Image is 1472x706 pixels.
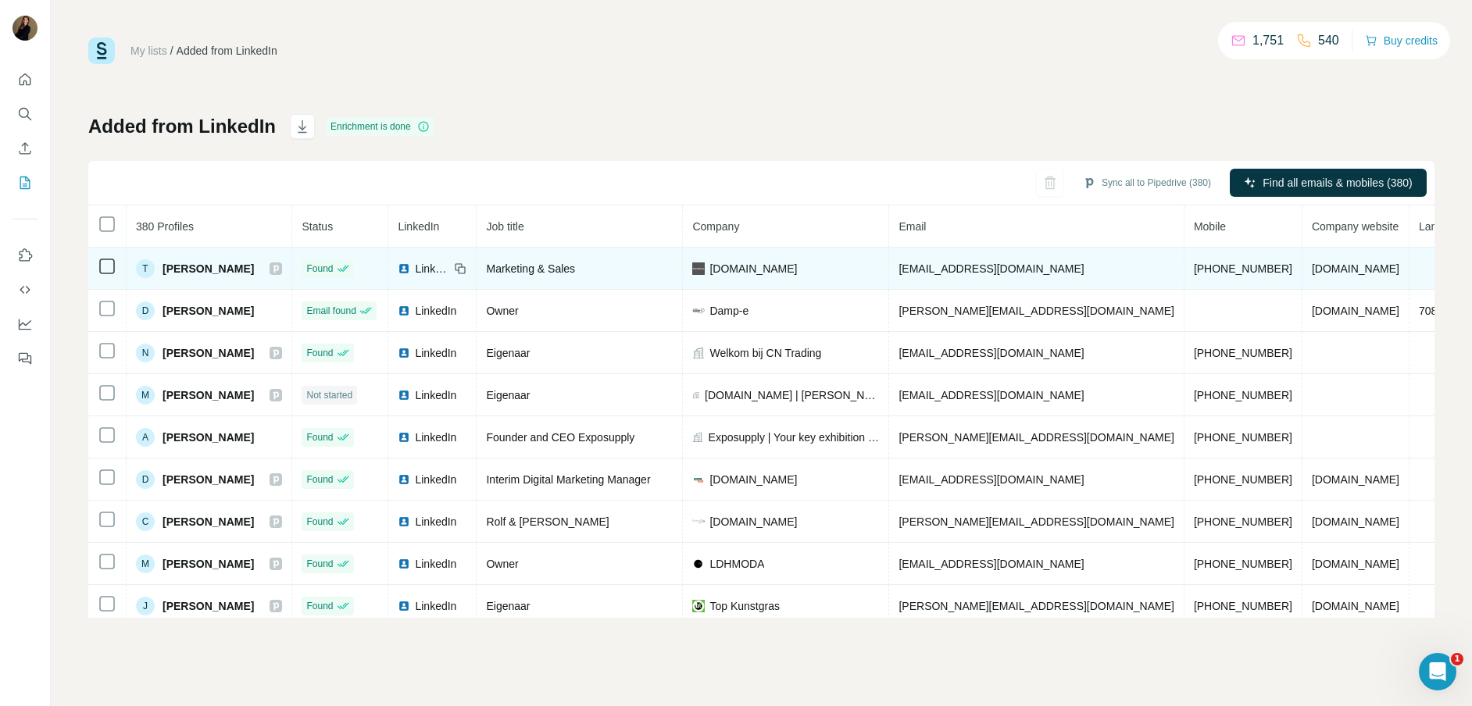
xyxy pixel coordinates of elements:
[1194,431,1292,444] span: [PHONE_NUMBER]
[136,344,155,362] div: N
[306,515,333,529] span: Found
[415,556,456,572] span: LinkedIn
[415,430,456,445] span: LinkedIn
[1419,653,1456,690] iframe: Intercom live chat
[415,261,449,276] span: LinkedIn
[1194,347,1292,359] span: [PHONE_NUMBER]
[13,169,38,197] button: My lists
[486,431,634,444] span: Founder and CEO Exposupply
[415,303,456,319] span: LinkedIn
[163,598,254,614] span: [PERSON_NAME]
[709,556,764,572] span: LDHMODA
[398,558,410,570] img: LinkedIn logo
[398,600,410,612] img: LinkedIn logo
[415,345,456,361] span: LinkedIn
[163,303,254,319] span: [PERSON_NAME]
[1312,305,1399,317] span: [DOMAIN_NAME]
[899,431,1174,444] span: [PERSON_NAME][EMAIL_ADDRESS][DOMAIN_NAME]
[1194,389,1292,401] span: [PHONE_NUMBER]
[486,305,518,317] span: Owner
[13,241,38,269] button: Use Surfe on LinkedIn
[1312,473,1399,486] span: [DOMAIN_NAME]
[398,515,410,528] img: LinkedIn logo
[486,600,530,612] span: Eigenaar
[1252,31,1284,50] p: 1,751
[136,301,155,320] div: D
[136,470,155,489] div: D
[1365,30,1438,52] button: Buy credits
[13,310,38,338] button: Dashboard
[709,472,797,487] span: [DOMAIN_NAME]
[130,45,167,57] a: My lists
[13,66,38,94] button: Quick start
[1318,31,1339,50] p: 540
[1194,558,1292,570] span: [PHONE_NUMBER]
[163,472,254,487] span: [PERSON_NAME]
[306,262,333,276] span: Found
[1230,169,1427,197] button: Find all emails & mobiles (380)
[899,389,1084,401] span: [EMAIL_ADDRESS][DOMAIN_NAME]
[899,347,1084,359] span: [EMAIL_ADDRESS][DOMAIN_NAME]
[486,262,575,275] span: Marketing & Sales
[177,43,277,59] div: Added from LinkedIn
[306,304,355,318] span: Email found
[163,387,254,403] span: [PERSON_NAME]
[136,428,155,447] div: A
[13,276,38,304] button: Use Surfe API
[306,557,333,571] span: Found
[306,599,333,613] span: Found
[899,600,1174,612] span: [PERSON_NAME][EMAIL_ADDRESS][DOMAIN_NAME]
[88,37,115,64] img: Surfe Logo
[705,387,879,403] span: [DOMAIN_NAME] | [PERSON_NAME] & [PERSON_NAME]
[170,43,173,59] li: /
[899,515,1174,528] span: [PERSON_NAME][EMAIL_ADDRESS][DOMAIN_NAME]
[88,114,276,139] h1: Added from LinkedIn
[1419,220,1460,233] span: Landline
[136,386,155,405] div: M
[136,597,155,615] div: J
[692,262,705,275] img: company-logo
[1072,171,1222,194] button: Sync all to Pipedrive (380)
[13,100,38,128] button: Search
[13,344,38,373] button: Feedback
[1263,175,1412,191] span: Find all emails & mobiles (380)
[709,345,821,361] span: Welkom bij CN Trading
[1451,653,1463,665] span: 1
[486,389,530,401] span: Eigenaar
[398,473,410,486] img: LinkedIn logo
[415,598,456,614] span: LinkedIn
[1194,473,1292,486] span: [PHONE_NUMBER]
[709,514,797,529] span: [DOMAIN_NAME]
[415,472,456,487] span: LinkedIn
[136,512,155,531] div: C
[692,515,705,528] img: company-logo
[1312,558,1399,570] span: [DOMAIN_NAME]
[486,347,530,359] span: Eigenaar
[709,598,780,614] span: Top Kunstgras
[13,134,38,162] button: Enrich CSV
[486,515,609,528] span: Rolf & [PERSON_NAME]
[899,220,926,233] span: Email
[398,262,410,275] img: LinkedIn logo
[486,473,650,486] span: Interim Digital Marketing Manager
[1312,262,1399,275] span: [DOMAIN_NAME]
[398,431,410,444] img: LinkedIn logo
[1312,220,1399,233] span: Company website
[709,430,880,445] span: Exposupply | Your key exhibition partner
[709,261,797,276] span: [DOMAIN_NAME]
[415,514,456,529] span: LinkedIn
[692,473,705,486] img: company-logo
[899,262,1084,275] span: [EMAIL_ADDRESS][DOMAIN_NAME]
[163,345,254,361] span: [PERSON_NAME]
[1194,600,1292,612] span: [PHONE_NUMBER]
[692,558,705,570] img: company-logo
[163,261,254,276] span: [PERSON_NAME]
[899,558,1084,570] span: [EMAIL_ADDRESS][DOMAIN_NAME]
[415,387,456,403] span: LinkedIn
[306,346,333,360] span: Found
[398,305,410,317] img: LinkedIn logo
[306,472,333,487] span: Found
[302,220,333,233] span: Status
[692,600,705,612] img: company-logo
[709,303,749,319] span: Damp-e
